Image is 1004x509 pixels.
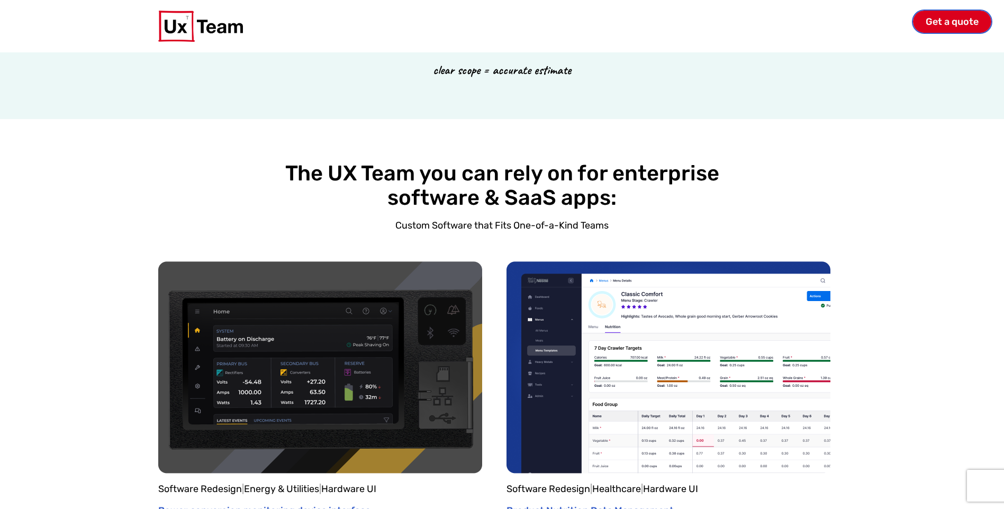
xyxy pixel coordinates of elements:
[951,458,1004,509] iframe: Chat Widget
[158,261,482,474] img: Power conversion device design
[590,483,592,495] span: |
[158,482,498,496] p: Software Redesign Energy & Utilities Hardware UI
[158,60,846,79] p: clear scope = accurate estimate
[242,483,244,495] span: |
[641,483,643,495] span: |
[913,11,991,33] a: Get a quote
[506,482,846,496] p: Software Redesign Healthcare Hardware UI
[926,17,979,26] span: Get a quote
[319,483,321,495] span: |
[264,161,740,210] h2: The UX Team you can rely on for enterprise software & SaaS apps:
[158,219,846,233] p: Custom Software that Fits One-of-a-Kind Teams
